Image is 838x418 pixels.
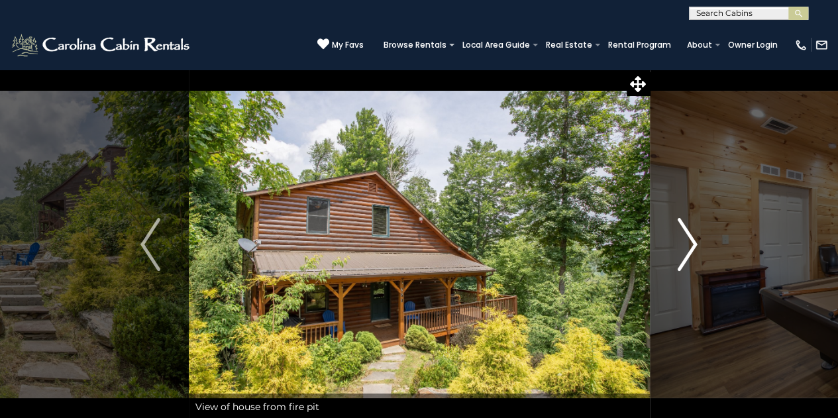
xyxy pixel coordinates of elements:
a: Browse Rentals [377,36,453,54]
img: phone-regular-white.png [794,38,808,52]
img: arrow [678,218,698,271]
a: My Favs [317,38,364,52]
img: mail-regular-white.png [815,38,828,52]
img: arrow [140,218,160,271]
a: Owner Login [721,36,784,54]
a: About [680,36,719,54]
a: Rental Program [602,36,678,54]
a: Local Area Guide [456,36,537,54]
img: White-1-2.png [10,32,193,58]
a: Real Estate [539,36,599,54]
span: My Favs [332,39,364,51]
